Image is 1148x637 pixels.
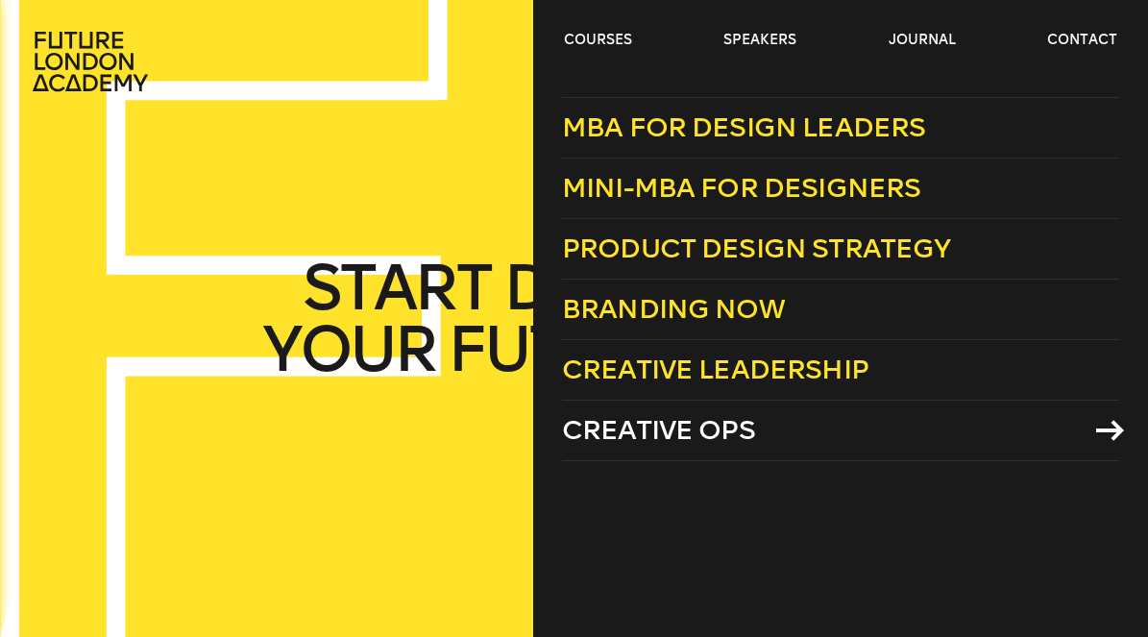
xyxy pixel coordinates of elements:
a: speakers [723,31,796,50]
span: MBA for Design Leaders [562,111,926,143]
span: Branding Now [562,293,785,325]
a: Mini-MBA for Designers [562,159,1119,219]
a: Creative Leadership [562,340,1119,401]
a: Product Design Strategy [562,219,1119,280]
a: contact [1047,31,1117,50]
span: Product Design Strategy [562,233,951,264]
a: Branding Now [562,280,1119,340]
span: Creative Leadership [562,354,868,385]
span: Creative Ops [562,414,755,446]
a: courses [564,31,632,50]
span: Mini-MBA for Designers [562,172,921,204]
a: MBA for Design Leaders [562,97,1119,159]
a: Creative Ops [562,401,1119,461]
a: journal [889,31,956,50]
